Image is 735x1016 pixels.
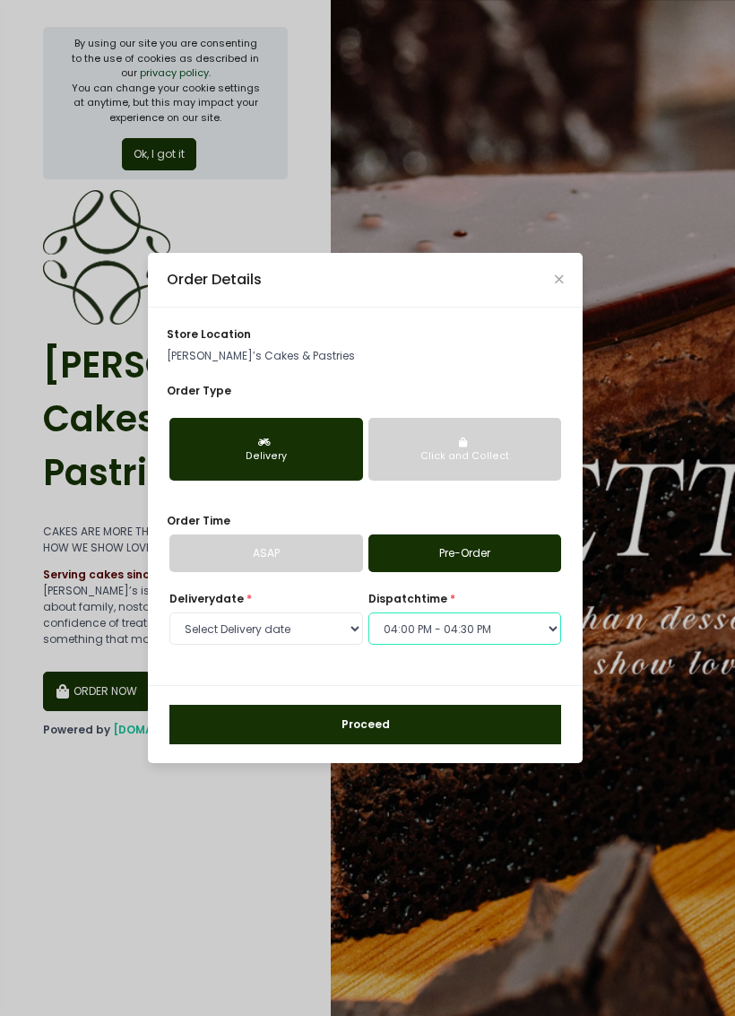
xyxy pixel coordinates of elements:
[167,348,564,364] p: [PERSON_NAME]’s Cakes & Pastries
[167,326,251,342] span: store location
[169,534,363,572] a: ASAP
[368,418,562,481] button: Click and Collect
[169,418,363,481] button: Delivery
[167,383,231,398] span: Order Type
[380,449,550,464] div: Click and Collect
[169,705,561,744] button: Proceed
[368,534,562,572] a: Pre-Order
[169,591,244,606] span: Delivery date
[368,591,447,606] span: dispatch time
[167,513,230,528] span: Order Time
[181,449,351,464] div: Delivery
[555,275,564,284] button: Close
[167,269,262,291] div: Order Details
